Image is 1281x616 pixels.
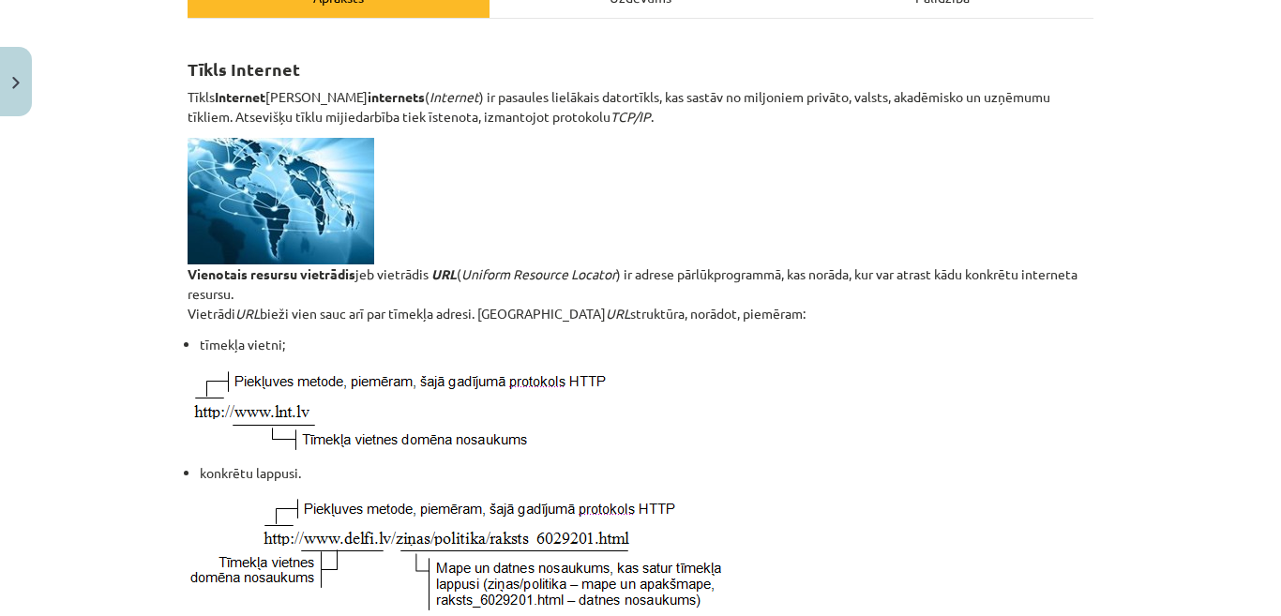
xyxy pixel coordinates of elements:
li: tīmekļa vietni; [200,335,1093,354]
p: jeb vietrādis ( ) ir adrese pārlūkprogrammā, kas norāda, kur var atrast kādu konkrētu interneta r... [188,138,1093,323]
em: URL [606,305,630,322]
em: Uniform Resource Locator [461,265,616,282]
em: TCP/IP [610,108,651,125]
strong: Tīkls Internet [188,58,300,80]
p: Tīkls [PERSON_NAME] ( ) ir pasaules lielākais datortīkls, kas sastāv no miljoniem privāto, valsts... [188,87,1093,127]
li: konkrētu lappusi. [200,463,1093,483]
img: icon-close-lesson-0947bae3869378f0d4975bcd49f059093ad1ed9edebbc8119c70593378902aed.svg [12,77,20,89]
strong: internets [368,88,425,105]
strong: Internet [215,88,265,105]
em: URL [235,305,260,322]
em: Internet [430,88,479,105]
strong: Vienotais resursu vietrādis [188,265,355,282]
em: URL [431,265,457,282]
